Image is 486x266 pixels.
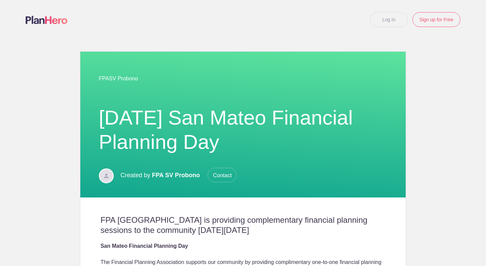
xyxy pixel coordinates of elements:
[208,168,237,182] span: Contact
[101,215,386,235] h2: FPA [GEOGRAPHIC_DATA] is providing complementary financial planning sessions to the community [DA...
[26,16,67,24] img: Logo main planhero
[152,172,200,179] span: FPA SV Probono
[99,106,387,154] h1: [DATE] San Mateo Financial Planning Day
[101,243,188,249] strong: San Mateo Financial Planning Day
[120,168,237,183] p: Created by
[370,12,408,27] a: Log In
[412,12,460,27] a: Sign up for Free
[99,65,387,92] div: FPASV Probono
[99,168,114,183] img: Davatar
